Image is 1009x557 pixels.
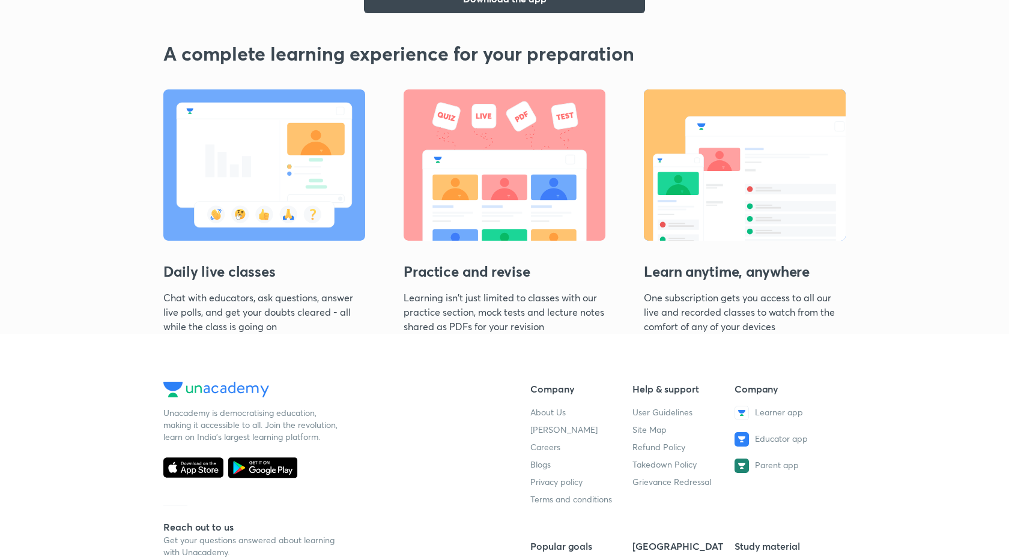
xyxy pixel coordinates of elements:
[735,539,827,553] h5: Study material
[632,459,697,470] a: Takedown Policy
[404,89,605,241] img: Practice and revise
[163,382,269,397] img: Unacademy Logo
[632,382,725,396] h5: Help & support
[644,291,846,334] p: One subscription gets you access to all our live and recorded classes to watch from the comfort o...
[530,382,623,396] h5: Company
[163,42,846,65] h2: A complete learning experience for your preparation
[530,476,583,487] a: Privacy policy
[632,406,692,418] a: User Guidelines
[735,459,827,473] a: Parent app
[163,89,365,241] img: Daily live classes
[530,459,551,470] a: Blogs
[735,432,749,447] img: Educator app
[530,406,566,418] a: About Us
[163,242,365,291] h3: Daily live classes
[735,406,749,420] img: Learner app
[735,406,827,420] a: Learner app
[163,407,344,443] div: Unacademy is democratising education, making it accessible to all. Join the revolution, learn on ...
[632,476,711,487] a: Grievance Redressal
[735,459,749,473] img: Parent app
[530,424,598,435] a: [PERSON_NAME]
[530,493,612,505] a: Terms and conditions
[644,89,846,241] img: Learn anytime, anywhere
[530,539,623,553] h5: Popular goals
[404,291,605,334] p: Learning isn't just limited to classes with our practice section, mock tests and lecture notes sh...
[735,382,827,396] h5: Company
[163,520,344,534] h5: Reach out to us
[644,242,846,291] h3: Learn anytime, anywhere
[735,432,827,447] a: Educator app
[163,291,365,334] p: Chat with educators, ask questions, answer live polls, and get your doubts cleared - all while th...
[530,441,560,453] a: Careers
[632,424,667,435] a: Site Map
[632,441,685,453] a: Refund Policy
[404,242,605,291] h3: Practice and revise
